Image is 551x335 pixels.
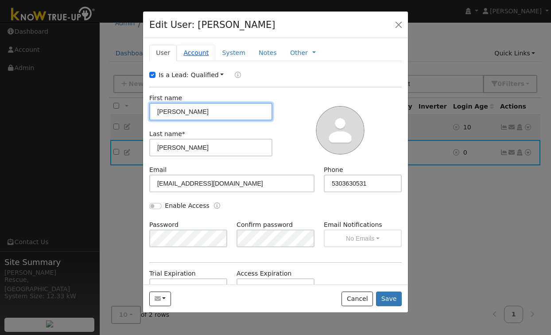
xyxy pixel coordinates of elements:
[149,220,178,230] label: Password
[215,45,252,61] a: System
[149,93,182,103] label: First name
[228,70,241,81] a: Lead
[324,165,343,175] label: Phone
[341,292,373,307] button: Cancel
[149,129,185,139] label: Last name
[182,130,185,137] span: Required
[376,292,402,307] button: Save
[214,201,220,211] a: Enable Access
[149,18,275,32] h4: Edit User: [PERSON_NAME]
[159,70,189,80] label: Is a Lead:
[177,45,215,61] a: Account
[252,45,283,61] a: Notes
[149,72,155,78] input: Is a Lead:
[324,220,402,230] label: Email Notifications
[237,220,293,230] label: Confirm password
[149,165,167,175] label: Email
[165,201,210,210] label: Enable Access
[149,292,171,307] button: cowboy95667@gmail.com
[149,269,196,278] label: Trial Expiration
[149,45,177,61] a: User
[191,71,224,78] a: Qualified
[237,269,291,278] label: Access Expiration
[290,48,308,58] a: Other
